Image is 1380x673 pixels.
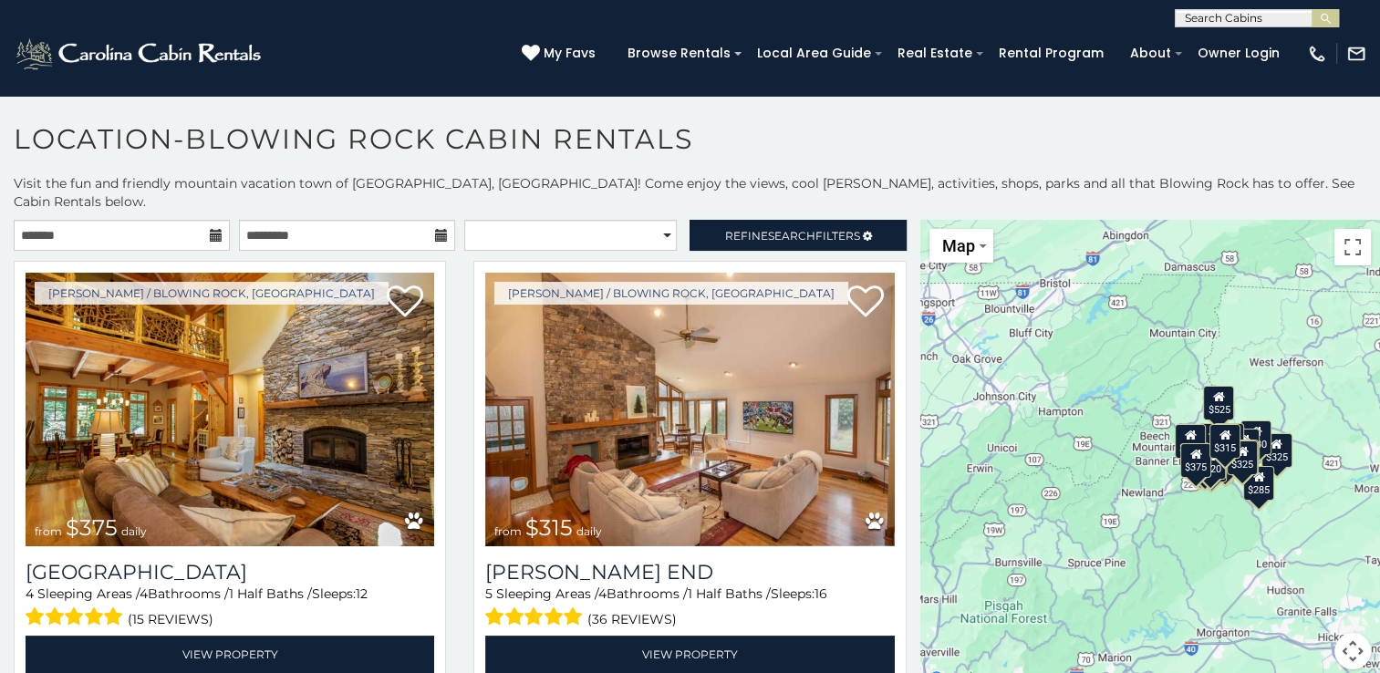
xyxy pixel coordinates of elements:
div: $315 [1209,423,1240,458]
span: Refine Filters [725,229,860,243]
a: Browse Rentals [618,39,740,67]
div: $345 [1196,447,1227,481]
a: View Property [485,636,894,673]
a: Add to favorites [387,284,423,322]
span: Map [942,236,975,255]
a: Moss End from $315 daily [485,273,894,546]
div: $285 [1243,465,1274,500]
div: $226 [1229,429,1260,463]
span: 4 [598,585,607,602]
span: $375 [66,514,118,541]
div: $150 [1213,422,1244,457]
span: Search [768,229,815,243]
h3: Moss End [485,560,894,585]
a: Real Estate [888,39,981,67]
div: $400 [1175,424,1206,459]
a: RefineSearchFilters [690,220,906,251]
div: Sleeping Areas / Bathrooms / Sleeps: [485,585,894,631]
div: $325 [1261,433,1292,468]
div: Sleeping Areas / Bathrooms / Sleeps: [26,585,434,631]
a: [PERSON_NAME] End [485,560,894,585]
div: $350 [1228,440,1259,474]
span: 4 [140,585,148,602]
a: [PERSON_NAME] / Blowing Rock, [GEOGRAPHIC_DATA] [494,282,848,305]
a: Local Area Guide [748,39,880,67]
a: Rental Program [990,39,1113,67]
span: 16 [815,585,827,602]
a: [GEOGRAPHIC_DATA] [26,560,434,585]
a: View Property [26,636,434,673]
div: $375 [1180,442,1211,477]
div: $220 [1195,444,1226,479]
span: from [494,524,522,538]
img: phone-regular-white.png [1307,44,1327,64]
div: $930 [1240,420,1271,455]
img: Moss End [485,273,894,546]
img: mail-regular-white.png [1346,44,1366,64]
button: Toggle fullscreen view [1334,229,1371,265]
a: My Favs [522,44,600,64]
h3: Mountain Song Lodge [26,560,434,585]
span: $315 [525,514,573,541]
span: 5 [485,585,493,602]
button: Change map style [929,229,993,263]
span: 12 [356,585,368,602]
span: from [35,524,62,538]
img: Mountain Song Lodge [26,273,434,546]
a: [PERSON_NAME] / Blowing Rock, [GEOGRAPHIC_DATA] [35,282,389,305]
img: White-1-2.png [14,36,266,72]
a: Add to favorites [847,284,884,322]
a: Mountain Song Lodge from $375 daily [26,273,434,546]
span: 1 Half Baths / [688,585,771,602]
a: Owner Login [1188,39,1289,67]
span: 1 Half Baths / [229,585,312,602]
span: daily [576,524,602,538]
span: daily [121,524,147,538]
span: (15 reviews) [128,607,213,631]
button: Map camera controls [1334,633,1371,669]
div: $525 [1203,385,1234,419]
span: 4 [26,585,34,602]
div: $355 [1189,446,1220,481]
span: (36 reviews) [587,607,677,631]
div: $325 [1227,440,1258,474]
span: My Favs [544,44,596,63]
a: About [1121,39,1180,67]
